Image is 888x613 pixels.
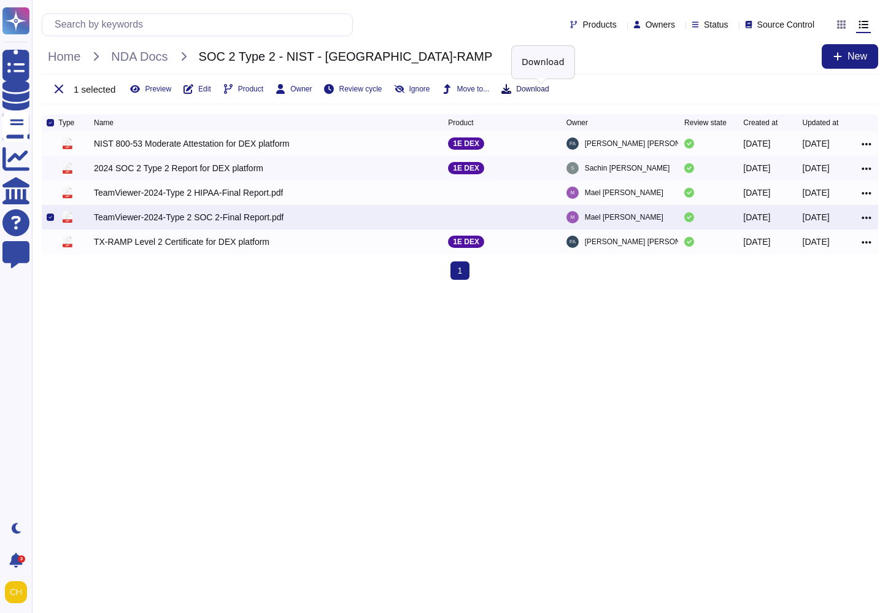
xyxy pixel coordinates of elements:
button: Move to... [442,84,490,94]
button: user [2,579,36,606]
img: user [5,581,27,603]
p: 1E DEX [453,164,479,172]
span: Move to... [457,85,490,93]
span: Product [448,119,473,126]
span: Source Control [757,20,814,29]
div: TeamViewer-2024-Type 2 SOC 2-Final Report.pdf [94,211,284,223]
button: New [822,44,878,69]
button: Preview [130,84,171,94]
div: [DATE] [803,162,830,174]
div: 3 [18,555,25,563]
img: user [566,187,579,199]
p: 1E DEX [453,238,479,245]
button: Owner [276,84,312,94]
span: Product [238,85,263,93]
div: TeamViewer-2024-Type 2 HIPAA-Final Report.pdf [94,187,283,199]
img: user [566,137,579,150]
span: 1 selected [74,85,115,94]
button: Product [223,84,263,94]
span: [PERSON_NAME] [PERSON_NAME] [585,236,708,248]
span: Download [516,85,549,93]
span: Owner [290,85,312,93]
div: [DATE] [803,137,830,150]
span: Name [94,119,114,126]
span: Status [704,20,728,29]
span: SOC 2 Type 2 - NIST - [GEOGRAPHIC_DATA]-RAMP [193,47,499,66]
input: Search by keywords [48,14,352,36]
span: New [847,52,867,61]
div: [DATE] [743,236,770,248]
img: user [566,236,579,248]
div: TX-RAMP Level 2 Certificate for DEX platform [94,236,269,248]
span: Review state [684,119,727,126]
button: Review cycle [324,84,382,94]
div: [DATE] [743,137,770,150]
div: [DATE] [743,162,770,174]
div: [DATE] [803,236,830,248]
span: Review cycle [339,85,382,93]
div: NIST 800-53 Moderate Attestation for DEX platform [94,137,290,150]
img: user [566,211,579,223]
span: Preview [145,85,171,93]
span: Edit [198,85,211,93]
button: Edit [183,84,211,94]
div: [DATE] [803,187,830,199]
span: Owner [566,119,588,126]
button: Download [501,84,549,94]
span: Home [42,47,87,66]
p: 1E DEX [453,140,479,147]
span: Updated at [803,119,839,126]
span: Type [58,119,74,126]
div: 2024 SOC 2 Type 2 Report for DEX platform [94,162,263,174]
span: Created at [743,119,778,126]
span: Ignore [409,85,430,93]
button: Ignore [395,84,430,94]
span: Sachin [PERSON_NAME] [585,162,670,174]
div: [DATE] [743,211,770,223]
div: [DATE] [743,187,770,199]
span: Owners [646,20,675,29]
img: user [566,162,579,174]
div: [DATE] [803,211,830,223]
span: Mael [PERSON_NAME] [585,211,663,223]
div: Download [512,46,574,79]
span: NDA Docs [105,47,174,66]
span: Mael [PERSON_NAME] [585,187,663,199]
span: [PERSON_NAME] [PERSON_NAME] [585,137,708,150]
span: 1 [450,261,470,280]
span: Products [582,20,616,29]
